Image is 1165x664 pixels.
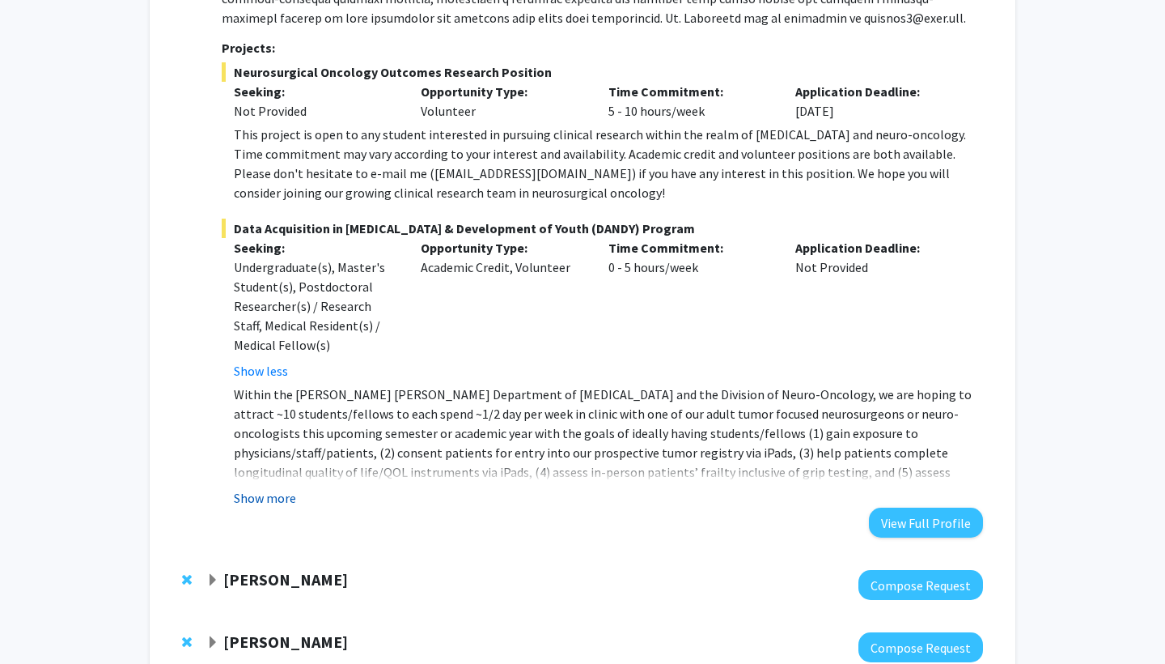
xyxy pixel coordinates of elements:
[222,62,983,82] span: Neurosurgical Oncology Outcomes Research Position
[222,40,275,56] strong: Projects:
[206,636,219,649] span: Expand Karen Fleming Bookmark
[182,636,192,649] span: Remove Karen Fleming from bookmarks
[608,238,772,258] p: Time Commitment:
[783,238,971,381] div: Not Provided
[858,632,983,662] button: Compose Request to Karen Fleming
[795,238,959,258] p: Application Deadline:
[409,238,596,381] div: Academic Credit, Volunteer
[596,82,784,121] div: 5 - 10 hours/week
[234,101,397,121] div: Not Provided
[596,238,784,381] div: 0 - 5 hours/week
[234,238,397,258] p: Seeking:
[421,238,584,258] p: Opportunity Type:
[783,82,971,121] div: [DATE]
[234,258,397,355] div: Undergraduate(s), Master's Student(s), Postdoctoral Researcher(s) / Research Staff, Medical Resid...
[234,385,983,501] p: Within the [PERSON_NAME] [PERSON_NAME] Department of [MEDICAL_DATA] and the Division of Neuro-Onc...
[223,632,348,652] strong: [PERSON_NAME]
[182,573,192,586] span: Remove Arvind Pathak from bookmarks
[795,82,959,101] p: Application Deadline:
[608,82,772,101] p: Time Commitment:
[222,219,983,238] span: Data Acquisition in [MEDICAL_DATA] & Development of Youth (DANDY) Program
[858,570,983,600] button: Compose Request to Arvind Pathak
[206,574,219,587] span: Expand Arvind Pathak Bookmark
[12,591,69,652] iframe: Chat
[223,569,348,590] strong: [PERSON_NAME]
[409,82,596,121] div: Volunteer
[234,361,288,381] button: Show less
[234,82,397,101] p: Seeking:
[869,508,983,538] button: View Full Profile
[234,125,983,202] div: This project is open to any student interested in pursuing clinical research within the realm of ...
[421,82,584,101] p: Opportunity Type:
[234,488,296,508] button: Show more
